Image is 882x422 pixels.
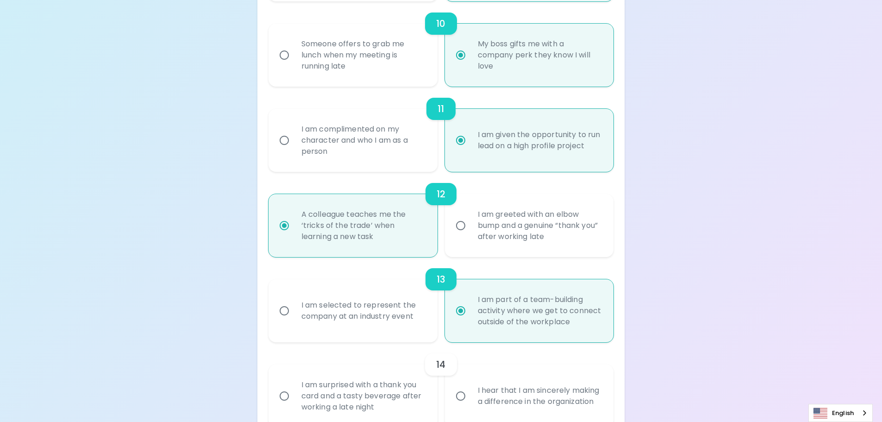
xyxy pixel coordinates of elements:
[269,1,614,87] div: choice-group-check
[269,87,614,172] div: choice-group-check
[470,198,609,253] div: I am greeted with an elbow bump and a genuine “thank you” after working late
[294,113,432,168] div: I am complimented on my character and who I am as a person
[294,198,432,253] div: A colleague teaches me the ‘tricks of the trade’ when learning a new task
[269,172,614,257] div: choice-group-check
[809,404,872,422] a: English
[470,374,609,418] div: I hear that I am sincerely making a difference in the organization
[294,289,432,333] div: I am selected to represent the company at an industry event
[294,27,432,83] div: Someone offers to grab me lunch when my meeting is running late
[436,16,445,31] h6: 10
[470,118,609,163] div: I am given the opportunity to run lead on a high profile project
[808,404,873,422] div: Language
[437,187,445,202] h6: 12
[470,27,609,83] div: My boss gifts me with a company perk they know I will love
[269,257,614,342] div: choice-group-check
[470,283,609,339] div: I am part of a team-building activity where we get to connect outside of the workplace
[436,357,445,372] h6: 14
[438,101,444,116] h6: 11
[808,404,873,422] aside: Language selected: English
[437,272,445,287] h6: 13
